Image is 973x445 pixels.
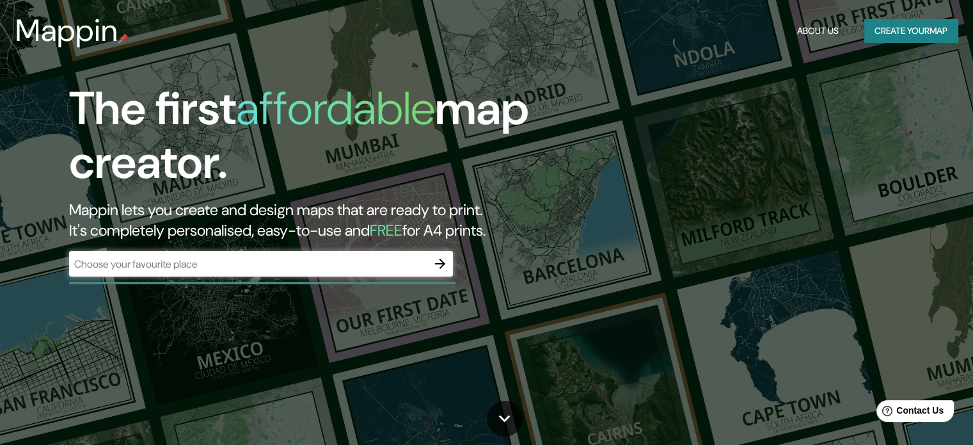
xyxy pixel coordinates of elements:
h1: affordable [236,79,435,138]
button: Create yourmap [864,19,958,43]
button: About Us [792,19,844,43]
img: mappin-pin [118,33,129,44]
h3: Mappin [15,13,118,49]
input: Choose your favourite place [69,257,427,271]
h2: Mappin lets you create and design maps that are ready to print. It's completely personalised, eas... [69,200,556,241]
iframe: Help widget launcher [859,395,959,431]
h5: FREE [370,220,402,240]
h1: The first map creator. [69,82,556,200]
